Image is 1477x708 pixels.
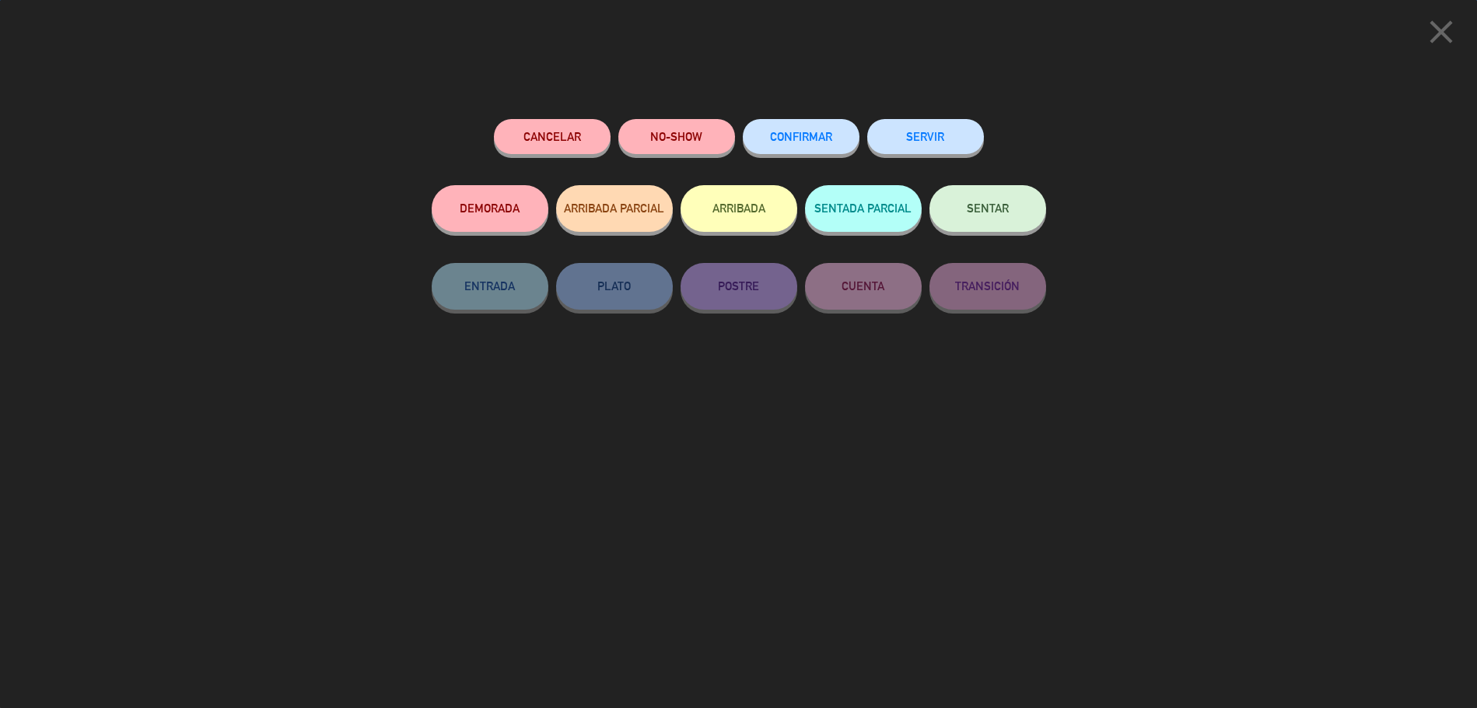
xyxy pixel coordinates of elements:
[618,119,735,154] button: NO-SHOW
[805,185,922,232] button: SENTADA PARCIAL
[743,119,859,154] button: CONFIRMAR
[770,130,832,143] span: CONFIRMAR
[929,185,1046,232] button: SENTAR
[494,119,611,154] button: Cancelar
[681,263,797,310] button: POSTRE
[929,263,1046,310] button: TRANSICIÓN
[432,263,548,310] button: ENTRADA
[564,202,664,215] span: ARRIBADA PARCIAL
[556,263,673,310] button: PLATO
[1417,12,1465,58] button: close
[867,119,984,154] button: SERVIR
[1422,12,1461,51] i: close
[556,185,673,232] button: ARRIBADA PARCIAL
[967,202,1009,215] span: SENTAR
[681,185,797,232] button: ARRIBADA
[805,263,922,310] button: CUENTA
[432,185,548,232] button: DEMORADA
